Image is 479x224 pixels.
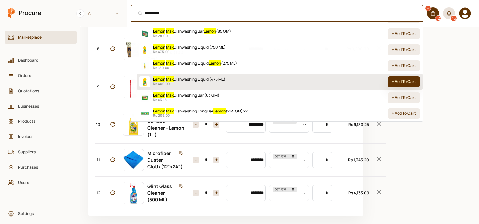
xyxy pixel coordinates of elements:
div: 9.Harpic Red Bathroom Cleaner Lemon (1 L)GST 18% (INC)Remove GST 18% (INC)Rs 1,296.82Remove Item [95,68,386,106]
div: GST 18% (INC) [273,187,289,192]
mark: Lemon [153,92,165,98]
input: 5 Items [199,122,213,128]
button: Remove Item [372,117,386,132]
button: Increase item quantity [193,157,199,163]
button: Edit Note [176,150,186,157]
a: 12 [427,7,439,19]
div: Remove GST 18% (INC) [289,154,297,159]
button: Decrease item quantity [213,157,219,163]
span: (275 ML) [221,60,237,66]
div: GST 18% (INC) [273,154,289,159]
p: Rs 63.18 [153,97,219,102]
span: 8. [97,46,100,52]
input: 6 Items [199,190,213,196]
div: 8.Rose Petal Maxob Toilet Rolls (100 Pcs)Select taxRs 9,200.00Remove Item [95,30,386,68]
button: Decrease item quantity [213,190,219,196]
span: (85 GM) [216,28,231,34]
button: Decrease item quantity [213,122,219,128]
button: + Add To Cart [388,60,420,71]
span: Dishwashing Bar (63 GM) [174,92,219,98]
div: 12.Glint Glass Cleaner (500 ML)GST 18% (INC)Remove GST 18% (INC)Rs 4,133.09Remove Item [95,176,386,209]
button: 46 [443,7,455,19]
div: Rs 9,130.25 [336,121,369,128]
button: + Add To Cart [388,108,420,119]
mark: Max [166,44,174,50]
mark: Max [166,92,174,98]
mark: Lemon [213,108,226,114]
mark: Max [166,28,174,34]
button: Edit Note [176,183,186,190]
button: Increase item quantity [193,122,199,128]
span: 11. [97,157,101,163]
span: Dishwashing Liquid (475 ML) [174,76,225,82]
div: Remove GST 18% (INC) [289,187,297,192]
a: Glint Glass Cleaner (500 ML) [147,183,172,203]
button: + Add To Cart [388,92,420,103]
span: 12. [96,190,101,196]
mark: Lemon [153,60,165,66]
mark: Lemon [153,28,165,34]
span: Dishwashing Long Bar [174,108,213,114]
button: + Add To Cart [388,76,420,87]
span: 9. [97,84,100,90]
p: Rs 180.00 [153,65,237,70]
mark: Max [166,108,174,114]
mark: Lemon [209,60,221,66]
span: Dishwashing Liquid [174,60,209,66]
a: Dettol Multi Surface Cleaner - Lemon (1 L) [147,111,184,138]
a: Microfiber Duster Cloth (12"x24") [147,150,183,170]
mark: Max [166,60,174,66]
button: Remove Item [372,153,386,167]
button: + Add To Cart [388,44,420,55]
mark: Max [166,76,174,82]
mark: Lemon [153,76,165,82]
input: 3 Items [199,157,213,163]
mark: Lemon [204,28,216,34]
span: 10. [96,121,101,128]
span: (265 GM) x2 [226,108,248,114]
p: Rs 28.00 [153,33,231,38]
span: Dishwashing Bar [174,28,204,34]
div: 10.Dettol Multi Surface Cleaner - Lemon (1 L)GST 18% (INC)Remove GST 18% (INC)Rs 9,130.25Remove Item [95,106,386,143]
p: Rs 400.00 [153,81,225,86]
div: Rs 1,345.20 [336,157,369,163]
div: Rs 4,133.09 [336,190,369,196]
p: Rs 475.00 [153,49,226,54]
mark: Lemon [153,44,165,50]
div: 11.Microfiber Duster Cloth (12"x24")GST 18% (INC)Remove GST 18% (INC)Rs 1,345.20Remove Item [95,143,386,176]
mark: Lemon [153,108,165,114]
span: Dishwashing Liquid (750 ML) [174,44,226,50]
p: Rs 205.00 [153,113,248,118]
button: + Add To Cart [388,28,420,39]
div: 46 [451,16,457,21]
button: Remove Item [372,186,386,200]
button: Increase item quantity [193,190,199,196]
div: 12 [435,16,441,21]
